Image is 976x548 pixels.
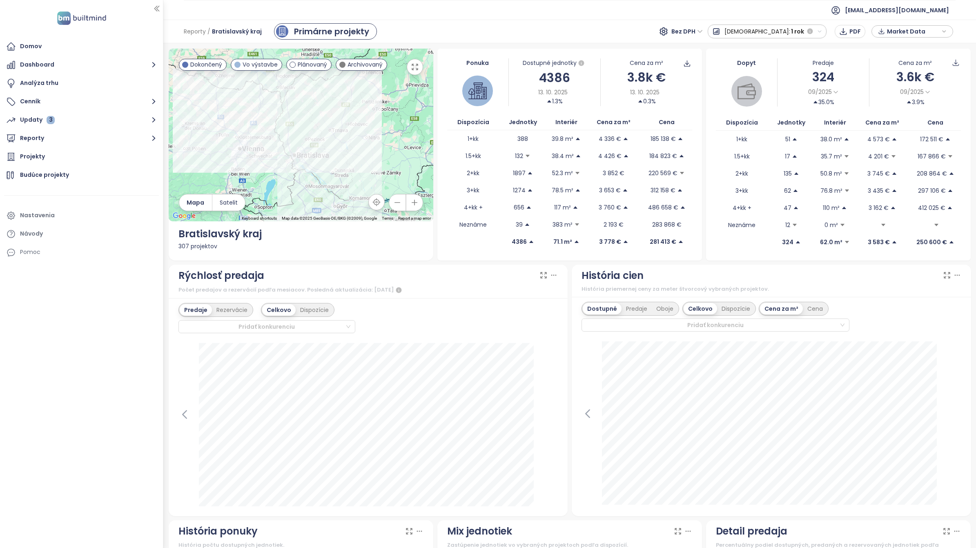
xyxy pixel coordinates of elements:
div: Dostupné jednotky [509,58,600,68]
div: Celkovo [262,304,296,316]
span: [DEMOGRAPHIC_DATA]: [724,24,790,39]
span: Plánovaný [298,60,327,69]
div: Oboje [652,303,678,314]
a: Terms (opens in new tab) [382,216,393,221]
div: Cena za m² [898,58,932,67]
div: Nastavenia [20,210,55,221]
p: 12 [785,221,790,229]
span: caret-up [793,205,799,211]
div: Dostupné [583,303,622,314]
span: caret-up [637,98,643,104]
span: caret-up [575,136,581,142]
div: História cien [582,268,644,283]
img: wallet [738,82,756,100]
p: 17 [785,152,790,161]
button: Satelit [212,194,245,211]
p: 0 m² [824,221,838,229]
div: Primárne projekty [294,25,369,38]
span: caret-down [880,222,886,228]
span: caret-up [622,187,628,193]
p: 656 [514,203,524,212]
div: 307 projektov [178,242,423,251]
th: Jednotky [499,114,546,130]
th: Dispozícia [447,114,499,130]
td: 1+kk [716,131,768,148]
span: 13. 10. 2025 [630,88,660,97]
p: 3 760 € [599,203,621,212]
button: Cenník [4,94,159,110]
p: 1274 [513,186,526,195]
th: Interiér [546,114,586,130]
p: 412 025 € [918,203,945,212]
p: 297 106 € [918,186,946,195]
span: caret-up [623,153,629,159]
p: 51 [785,135,790,144]
span: caret-up [949,239,954,245]
div: Bratislavský kraj [178,226,423,242]
span: caret-up [527,170,533,176]
span: caret-up [813,99,818,105]
p: 4386 [512,237,527,246]
div: Updaty [20,115,55,125]
th: Dispozícia [716,115,768,131]
span: caret-up [573,205,578,210]
div: Pomoc [20,247,40,257]
span: Map data ©2025 GeoBasis-DE/BKG (©2009), Google [282,216,377,221]
span: PDF [849,27,861,36]
span: caret-up [527,187,533,193]
p: 383 m² [553,220,573,229]
p: 132 [515,151,523,160]
p: 135 [784,169,792,178]
button: Dashboard [4,57,159,73]
span: 09/2025 [808,87,832,96]
div: 4386 [509,68,600,87]
div: 3.9% [906,98,925,107]
p: 4 573 € [867,135,890,144]
td: Neznáme [447,216,499,233]
span: / [207,24,210,39]
td: 2+kk [447,165,499,182]
a: primary [274,23,377,40]
p: 35.7 m² [821,152,842,161]
td: 3+kk [716,182,768,199]
p: 185 138 € [651,134,676,143]
span: caret-down [934,222,939,228]
td: 1.5+kk [447,147,499,165]
p: 312 158 € [651,186,675,195]
p: 38.0 m² [820,135,842,144]
div: Analýza trhu [20,78,58,88]
td: 2+kk [716,165,768,182]
p: 62 [784,186,791,195]
span: caret-up [793,171,799,176]
p: 250 600 € [916,238,947,247]
p: 4 426 € [598,151,622,160]
p: 39 [516,220,523,229]
span: caret-down [574,222,580,227]
td: 1.5+kk [716,148,768,165]
span: caret-down [679,170,685,176]
div: 3.6k € [869,67,961,87]
span: Vo výstavbe [243,60,278,69]
a: Nastavenia [4,207,159,224]
div: Predaje [622,303,652,314]
span: caret-up [906,99,912,105]
span: caret-up [891,239,897,245]
div: História ponuky [178,523,258,539]
p: 172 511 € [920,135,943,144]
p: 3 778 € [599,237,621,246]
img: house [468,82,487,100]
span: caret-up [792,136,798,142]
img: logo [55,10,109,27]
span: caret-up [623,136,628,142]
p: 71.1 m² [553,237,572,246]
p: 3 162 € [869,203,889,212]
p: 117 m² [554,203,571,212]
div: Celkovo [684,303,717,314]
div: Budúce projekty [20,170,69,180]
a: Domov [4,38,159,55]
th: Cena [641,114,692,130]
p: 52.3 m² [552,169,573,178]
span: caret-up [524,222,530,227]
div: Predaje [180,304,212,316]
button: Mapa [179,194,212,211]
